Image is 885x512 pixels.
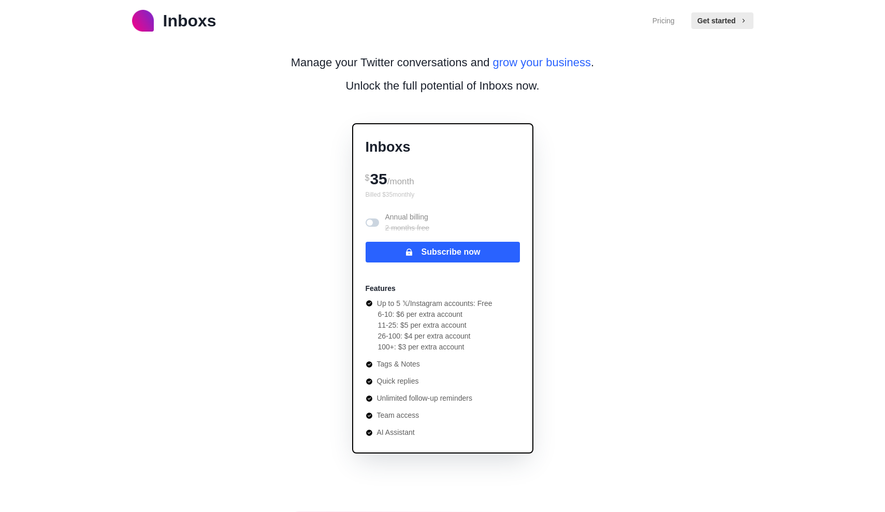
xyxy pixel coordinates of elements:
[163,8,216,33] p: Inboxs
[378,320,492,331] li: 11-25: $5 per extra account
[378,309,492,320] li: 6-10: $6 per extra account
[366,393,492,404] li: Unlimited follow-up reminders
[132,10,154,32] img: logo
[378,331,492,342] li: 26-100: $4 per extra account
[366,137,520,158] p: Inboxs
[387,177,414,186] span: /month
[291,54,594,71] p: Manage your Twitter conversations and .
[365,173,370,182] span: $
[377,298,492,309] p: Up to 5 𝕏/Instagram accounts: Free
[366,242,520,262] button: Subscribe now
[385,223,430,233] p: 2 months free
[366,410,492,421] li: Team access
[366,376,492,387] li: Quick replies
[378,342,492,353] li: 100+: $3 per extra account
[132,8,216,33] a: logoInboxs
[493,56,591,69] span: grow your business
[385,212,430,233] p: Annual billing
[366,283,396,294] p: Features
[366,166,520,190] div: 35
[652,16,675,26] a: Pricing
[345,77,539,94] p: Unlock the full potential of Inboxs now.
[691,12,753,29] button: Get started
[366,427,492,438] li: AI Assistant
[366,190,520,199] p: Billed $ 35 monthly
[366,359,492,370] li: Tags & Notes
